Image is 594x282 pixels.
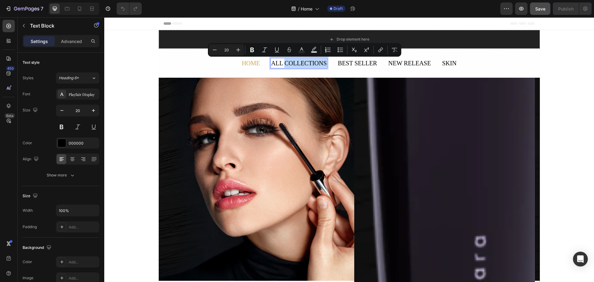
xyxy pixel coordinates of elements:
[298,6,299,12] span: /
[137,41,156,51] div: HOME
[23,140,32,146] div: Color
[23,91,30,97] div: Font
[558,6,574,12] div: Publish
[56,72,99,84] button: Heading 6*
[334,6,343,11] span: Draft
[69,224,98,230] div: Add...
[23,208,33,213] div: Width
[23,244,53,252] div: Background
[47,172,75,178] div: Show more
[283,41,327,51] div: NEW RELEASE
[2,2,46,15] button: 7
[54,60,436,265] div: Overlay
[233,41,273,51] div: BEST SELLER
[61,38,82,45] p: Advanced
[69,141,98,146] div: 000000
[5,113,15,118] div: Beta
[23,60,40,65] div: Text style
[167,41,222,50] p: ALL COLLECTIONS
[30,22,83,29] p: Text Block
[23,192,39,200] div: Size
[104,17,594,282] iframe: To enrich screen reader interactions, please activate Accessibility in Grammarly extension settings
[232,20,265,24] div: Drop element here
[337,41,353,51] div: SKIN
[56,205,99,216] input: Auto
[573,252,588,267] div: Open Intercom Messenger
[6,66,15,71] div: 450
[69,259,98,265] div: Add...
[23,106,39,115] div: Size
[208,43,401,57] div: Editor contextual toolbar
[23,170,99,181] button: Show more
[166,41,223,51] div: Rich Text Editor. Editing area: main
[23,275,33,281] div: Image
[23,259,32,265] div: Color
[59,75,79,81] span: Heading 6*
[530,2,550,15] button: Save
[31,38,48,45] p: Settings
[535,6,545,11] span: Save
[23,224,37,230] div: Padding
[553,2,579,15] button: Publish
[301,6,312,12] span: Home
[23,155,40,163] div: Align
[23,75,33,81] div: Styles
[41,5,43,12] p: 7
[69,275,98,281] div: Add...
[69,92,98,97] div: Playfair Display
[117,2,142,15] div: Undo/Redo
[54,60,436,265] div: Background Image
